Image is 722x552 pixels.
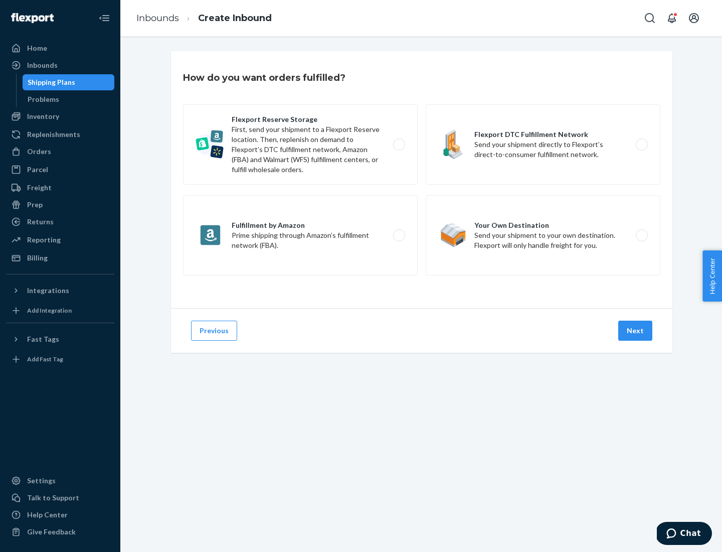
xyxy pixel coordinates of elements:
a: Add Fast Tag [6,351,114,367]
a: Problems [23,91,115,107]
a: Inbounds [6,57,114,73]
div: Problems [28,94,59,104]
button: Give Feedback [6,524,114,540]
div: Add Integration [27,306,72,315]
div: Fast Tags [27,334,59,344]
div: Settings [27,476,56,486]
button: Open notifications [662,8,682,28]
div: Freight [27,183,52,193]
div: Prep [27,200,43,210]
div: Add Fast Tag [27,355,63,363]
a: Help Center [6,507,114,523]
img: Flexport logo [11,13,54,23]
a: Home [6,40,114,56]
a: Shipping Plans [23,74,115,90]
button: Previous [191,321,237,341]
div: Returns [27,217,54,227]
a: Parcel [6,162,114,178]
iframe: Opens a widget where you can chat to one of our agents [657,522,712,547]
a: Prep [6,197,114,213]
div: Orders [27,147,51,157]
a: Reporting [6,232,114,248]
div: Help Center [27,510,68,520]
div: Replenishments [27,129,80,140]
button: Close Navigation [94,8,114,28]
button: Next [618,321,652,341]
div: Inbounds [27,60,58,70]
a: Inbounds [136,13,179,24]
a: Freight [6,180,114,196]
div: Parcel [27,165,48,175]
button: Help Center [702,250,722,302]
div: Give Feedback [27,527,76,537]
a: Orders [6,144,114,160]
div: Home [27,43,47,53]
h3: How do you want orders fulfilled? [183,71,345,84]
button: Talk to Support [6,490,114,506]
a: Replenishments [6,126,114,143]
a: Settings [6,473,114,489]
a: Create Inbound [198,13,272,24]
div: Reporting [27,235,61,245]
a: Inventory [6,108,114,124]
a: Billing [6,250,114,266]
ol: breadcrumbs [128,4,280,33]
div: Inventory [27,111,59,121]
button: Integrations [6,283,114,299]
div: Shipping Plans [28,77,75,87]
button: Open account menu [684,8,704,28]
a: Add Integration [6,303,114,319]
button: Fast Tags [6,331,114,347]
a: Returns [6,214,114,230]
div: Integrations [27,286,69,296]
div: Talk to Support [27,493,79,503]
div: Billing [27,253,48,263]
button: Open Search Box [640,8,660,28]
